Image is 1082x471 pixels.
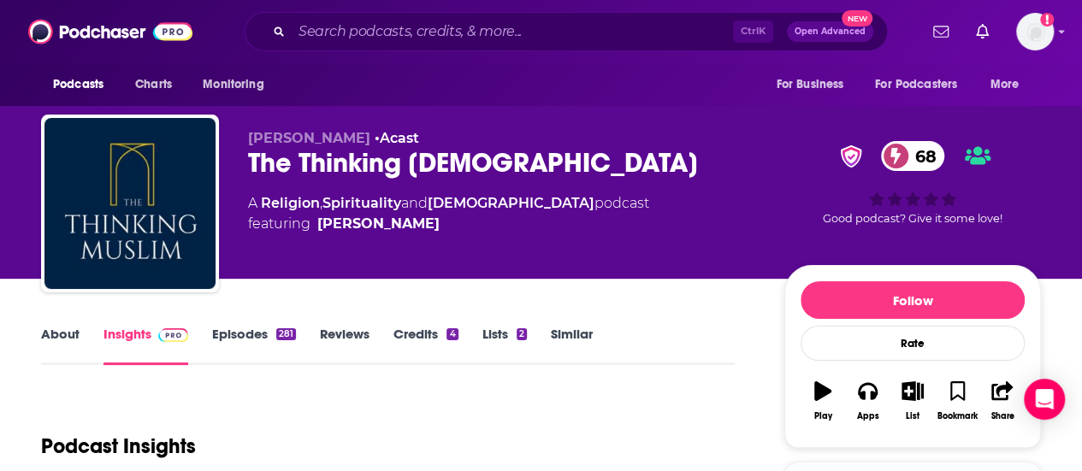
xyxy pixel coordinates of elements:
button: Open AdvancedNew [787,21,873,42]
img: Podchaser - Follow, Share and Rate Podcasts [28,15,192,48]
span: and [401,195,428,211]
a: InsightsPodchaser Pro [103,326,188,365]
span: featuring [248,214,649,234]
button: Share [980,370,1025,432]
button: open menu [764,68,865,101]
span: More [990,73,1020,97]
button: List [890,370,935,432]
span: Charts [135,73,172,97]
img: User Profile [1016,13,1054,50]
button: Bookmark [935,370,979,432]
button: Apps [845,370,890,432]
span: [PERSON_NAME] [248,130,370,146]
span: Good podcast? Give it some love! [823,212,1002,225]
button: open menu [191,68,286,101]
svg: Add a profile image [1040,13,1054,26]
span: New [842,10,872,26]
a: [DEMOGRAPHIC_DATA] [428,195,594,211]
a: Muhammad Jalal [317,214,440,234]
img: The Thinking Muslim [44,118,216,289]
span: , [320,195,322,211]
div: 4 [446,328,458,340]
a: Show notifications dropdown [926,17,955,46]
a: Reviews [320,326,370,365]
div: Search podcasts, credits, & more... [245,12,888,51]
div: Open Intercom Messenger [1024,379,1065,420]
button: Show profile menu [1016,13,1054,50]
div: 281 [276,328,296,340]
button: open menu [979,68,1041,101]
a: 68 [881,141,945,171]
button: open menu [41,68,126,101]
button: Play [801,370,845,432]
span: For Podcasters [875,73,957,97]
a: Charts [124,68,182,101]
img: verified Badge [835,145,867,168]
input: Search podcasts, credits, & more... [292,18,733,45]
a: About [41,326,80,365]
span: Ctrl K [733,21,773,43]
span: • [375,130,419,146]
div: Share [990,411,1014,421]
span: Logged in as ShannonHennessey [1016,13,1054,50]
h1: Podcast Insights [41,433,196,459]
div: Rate [801,326,1025,361]
a: Lists2 [482,326,527,365]
span: For Business [776,73,843,97]
a: Religion [261,195,320,211]
a: Episodes281 [212,326,296,365]
div: Apps [857,411,879,421]
span: Monitoring [203,73,263,97]
div: Play [814,411,832,421]
img: Podchaser Pro [158,328,188,342]
span: Podcasts [53,73,103,97]
a: Credits4 [393,326,458,365]
div: 2 [517,328,527,340]
div: A podcast [248,193,649,234]
div: Bookmark [937,411,978,421]
button: Follow [801,281,1025,319]
span: Open Advanced [795,27,866,36]
span: 68 [898,141,945,171]
a: Spirituality [322,195,401,211]
a: Acast [380,130,419,146]
div: verified Badge68Good podcast? Give it some love! [784,130,1041,236]
div: List [906,411,919,421]
button: open menu [864,68,982,101]
a: Similar [551,326,593,365]
a: Show notifications dropdown [969,17,996,46]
